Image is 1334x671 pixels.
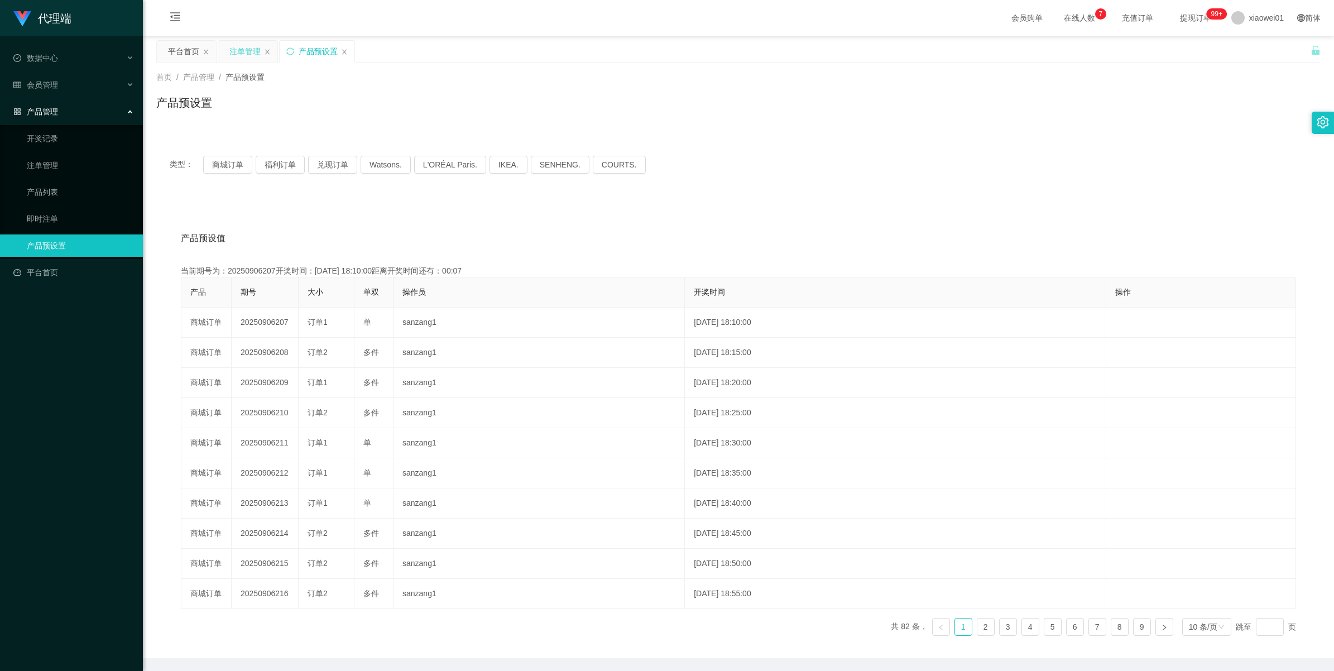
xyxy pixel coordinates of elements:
td: 20250906215 [232,549,299,579]
td: 20250906208 [232,338,299,368]
i: 图标: setting [1317,116,1329,128]
td: [DATE] 18:45:00 [685,519,1106,549]
span: 类型： [170,156,203,174]
span: 操作员 [402,287,426,296]
a: 7 [1089,619,1106,635]
td: 商城订单 [181,579,232,609]
td: [DATE] 18:30:00 [685,428,1106,458]
li: 1 [954,618,972,636]
a: 8 [1111,619,1128,635]
td: [DATE] 18:55:00 [685,579,1106,609]
a: 开奖记录 [27,127,134,150]
span: 产品预设值 [181,232,225,245]
div: 注单管理 [229,41,261,62]
a: 3 [1000,619,1016,635]
td: 20250906211 [232,428,299,458]
button: 兑现订单 [308,156,357,174]
div: 产品预设置 [299,41,338,62]
sup: 1098 [1207,8,1227,20]
span: 订单2 [308,348,328,357]
td: 20250906213 [232,488,299,519]
span: 数据中心 [13,54,58,63]
i: 图标: appstore-o [13,108,21,116]
button: 商城订单 [203,156,252,174]
span: 订单2 [308,589,328,598]
span: 开奖时间 [694,287,725,296]
a: 2 [977,619,994,635]
span: 订单1 [308,318,328,327]
button: IKEA. [490,156,527,174]
span: 期号 [241,287,256,296]
a: 1 [955,619,972,635]
td: 商城订单 [181,488,232,519]
td: sanzang1 [394,519,685,549]
span: 产品预设置 [225,73,265,82]
li: 6 [1066,618,1084,636]
a: 9 [1134,619,1150,635]
li: 5 [1044,618,1062,636]
img: logo.9652507e.png [13,11,31,27]
span: 订单2 [308,559,328,568]
li: 7 [1088,618,1106,636]
a: 即时注单 [27,208,134,230]
i: 图标: menu-fold [156,1,194,36]
h1: 产品预设置 [156,94,212,111]
i: 图标: close [203,49,209,55]
span: 多件 [363,529,379,538]
td: 20250906214 [232,519,299,549]
sup: 7 [1095,8,1106,20]
td: [DATE] 18:20:00 [685,368,1106,398]
td: sanzang1 [394,398,685,428]
span: 产品 [190,287,206,296]
i: 图标: sync [286,47,294,55]
span: 订单2 [308,529,328,538]
a: 5 [1044,619,1061,635]
li: 8 [1111,618,1129,636]
span: 多件 [363,559,379,568]
p: 7 [1098,8,1102,20]
td: sanzang1 [394,458,685,488]
span: 产品管理 [183,73,214,82]
li: 下一页 [1155,618,1173,636]
span: 首页 [156,73,172,82]
i: 图标: unlock [1311,45,1321,55]
div: 当前期号为：20250906207开奖时间：[DATE] 18:10:00距离开奖时间还有：00:07 [181,265,1296,277]
td: [DATE] 18:35:00 [685,458,1106,488]
button: 福利订单 [256,156,305,174]
button: SENHENG. [531,156,589,174]
td: 20250906212 [232,458,299,488]
i: 图标: global [1297,14,1305,22]
td: 商城订单 [181,398,232,428]
a: 4 [1022,619,1039,635]
div: 10 条/页 [1189,619,1217,635]
span: 充值订单 [1116,14,1159,22]
a: 注单管理 [27,154,134,176]
td: 商城订单 [181,308,232,338]
td: sanzang1 [394,308,685,338]
a: 产品列表 [27,181,134,203]
button: Watsons. [361,156,411,174]
span: / [176,73,179,82]
td: 商城订单 [181,368,232,398]
i: 图标: close [341,49,348,55]
li: 9 [1133,618,1151,636]
i: 图标: table [13,81,21,89]
button: L'ORÉAL Paris. [414,156,486,174]
td: 20250906207 [232,308,299,338]
span: 操作 [1115,287,1131,296]
td: [DATE] 18:25:00 [685,398,1106,428]
div: 平台首页 [168,41,199,62]
td: [DATE] 18:50:00 [685,549,1106,579]
td: sanzang1 [394,428,685,458]
span: / [219,73,221,82]
td: 商城订单 [181,519,232,549]
span: 单 [363,318,371,327]
i: 图标: close [264,49,271,55]
span: 多件 [363,378,379,387]
a: 产品预设置 [27,234,134,257]
td: [DATE] 18:15:00 [685,338,1106,368]
td: sanzang1 [394,368,685,398]
span: 大小 [308,287,323,296]
span: 订单2 [308,408,328,417]
span: 单 [363,438,371,447]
